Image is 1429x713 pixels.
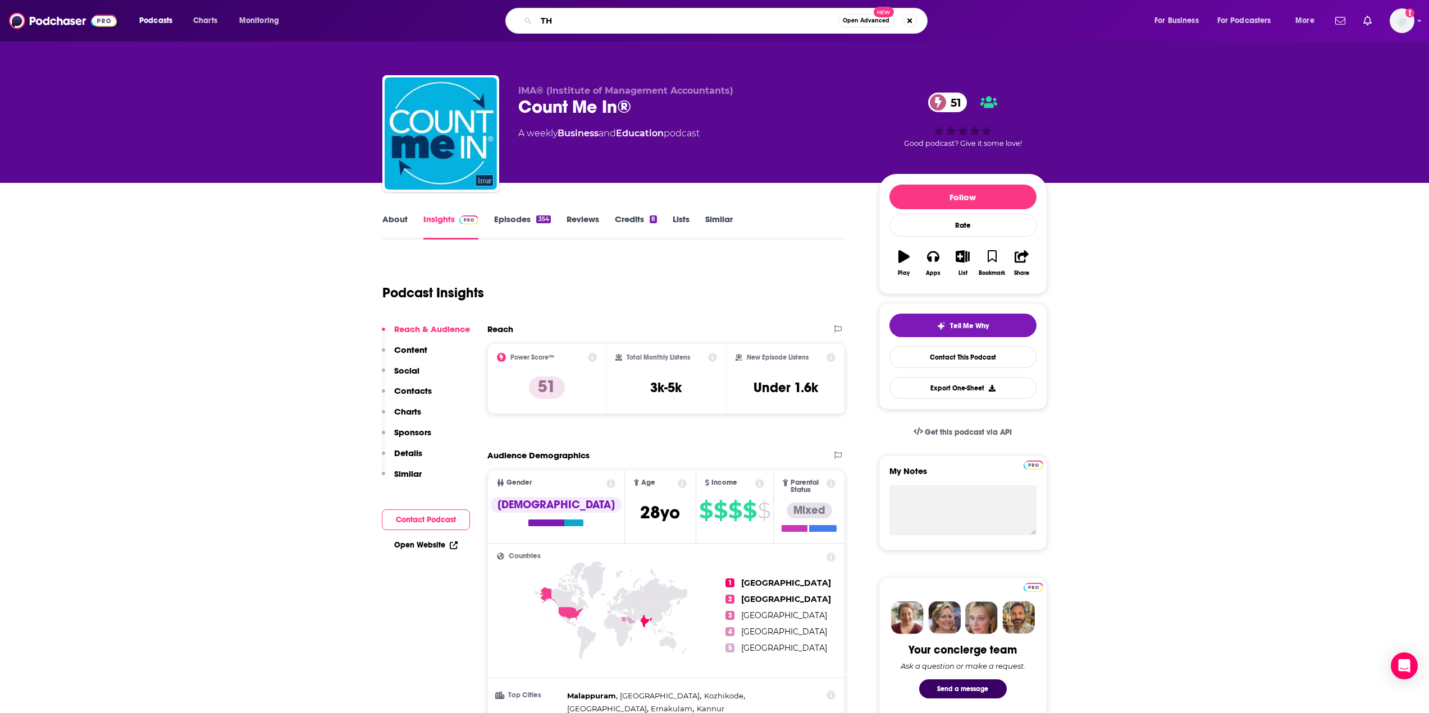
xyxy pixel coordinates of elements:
[529,376,565,399] p: 51
[1007,243,1036,283] button: Share
[925,427,1012,437] span: Get this podcast via API
[394,448,422,458] p: Details
[879,85,1047,155] div: 51Good podcast? Give it some love!
[423,214,479,240] a: InsightsPodchaser Pro
[620,689,701,702] span: ,
[1024,581,1043,592] a: Pro website
[382,214,408,240] a: About
[979,270,1005,277] div: Bookmark
[239,13,279,29] span: Monitoring
[1295,13,1314,29] span: More
[1024,459,1043,470] a: Pro website
[950,321,989,330] span: Tell Me Why
[741,594,831,604] span: [GEOGRAPHIC_DATA]
[394,324,470,334] p: Reach & Audience
[640,502,680,523] span: 28 yo
[714,502,727,519] span: $
[889,377,1037,399] button: Export One-Sheet
[382,365,419,386] button: Social
[1024,583,1043,592] img: Podchaser Pro
[491,497,622,513] div: [DEMOGRAPHIC_DATA]
[919,243,948,283] button: Apps
[978,243,1007,283] button: Bookmark
[651,704,692,713] span: Ernakulam
[747,353,809,361] h2: New Episode Listens
[558,128,599,139] a: Business
[901,661,1025,670] div: Ask a question or make a request.
[382,324,470,344] button: Reach & Audience
[536,215,550,223] div: 354
[939,93,967,112] span: 51
[567,214,599,240] a: Reviews
[725,627,734,636] span: 4
[673,214,690,240] a: Lists
[889,185,1037,209] button: Follow
[1154,13,1199,29] span: For Business
[705,214,733,240] a: Similar
[382,427,431,448] button: Sponsors
[650,379,682,396] h3: 3k-5k
[926,270,941,277] div: Apps
[510,353,554,361] h2: Power Score™
[728,502,742,519] span: $
[494,214,550,240] a: Episodes354
[509,553,541,560] span: Countries
[889,243,919,283] button: Play
[699,502,713,519] span: $
[382,448,422,468] button: Details
[599,128,616,139] span: and
[791,479,825,494] span: Parental Status
[394,540,458,550] a: Open Website
[843,18,889,24] span: Open Advanced
[725,611,734,620] span: 3
[725,643,734,652] span: 5
[641,479,655,486] span: Age
[615,214,657,240] a: Credits8
[139,13,172,29] span: Podcasts
[536,12,838,30] input: Search podcasts, credits, & more...
[497,692,563,699] h3: Top Cities
[487,450,590,461] h2: Audience Demographics
[487,324,513,334] h2: Reach
[382,509,470,530] button: Contact Podcast
[958,270,967,277] div: List
[1331,11,1350,30] a: Show notifications dropdown
[1359,11,1376,30] a: Show notifications dropdown
[1390,8,1414,33] span: Logged in as evafrank
[506,479,532,486] span: Gender
[937,321,946,330] img: tell me why sparkle
[741,610,827,620] span: [GEOGRAPHIC_DATA]
[965,601,998,634] img: Jules Profile
[697,704,724,713] span: Kannur
[567,689,618,702] span: ,
[948,243,977,283] button: List
[891,601,924,634] img: Sydney Profile
[1390,8,1414,33] img: User Profile
[382,344,427,365] button: Content
[131,12,187,30] button: open menu
[231,12,294,30] button: open menu
[567,704,647,713] span: [GEOGRAPHIC_DATA]
[725,595,734,604] span: 2
[1217,13,1271,29] span: For Podcasters
[394,427,431,438] p: Sponsors
[1405,8,1414,17] svg: Add a profile image
[1288,12,1328,30] button: open menu
[518,85,733,96] span: IMA® (Institute of Management Accountants)
[382,284,484,301] h1: Podcast Insights
[741,643,827,653] span: [GEOGRAPHIC_DATA]
[905,418,1021,446] a: Get this podcast via API
[620,691,700,700] span: [GEOGRAPHIC_DATA]
[874,7,894,17] span: New
[928,93,967,112] a: 51
[385,77,497,190] img: Count Me In®
[711,479,737,486] span: Income
[754,379,818,396] h3: Under 1.6k
[650,215,657,223] div: 8
[1210,12,1288,30] button: open menu
[9,10,117,31] img: Podchaser - Follow, Share and Rate Podcasts
[838,14,894,27] button: Open AdvancedNew
[1147,12,1213,30] button: open menu
[193,13,217,29] span: Charts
